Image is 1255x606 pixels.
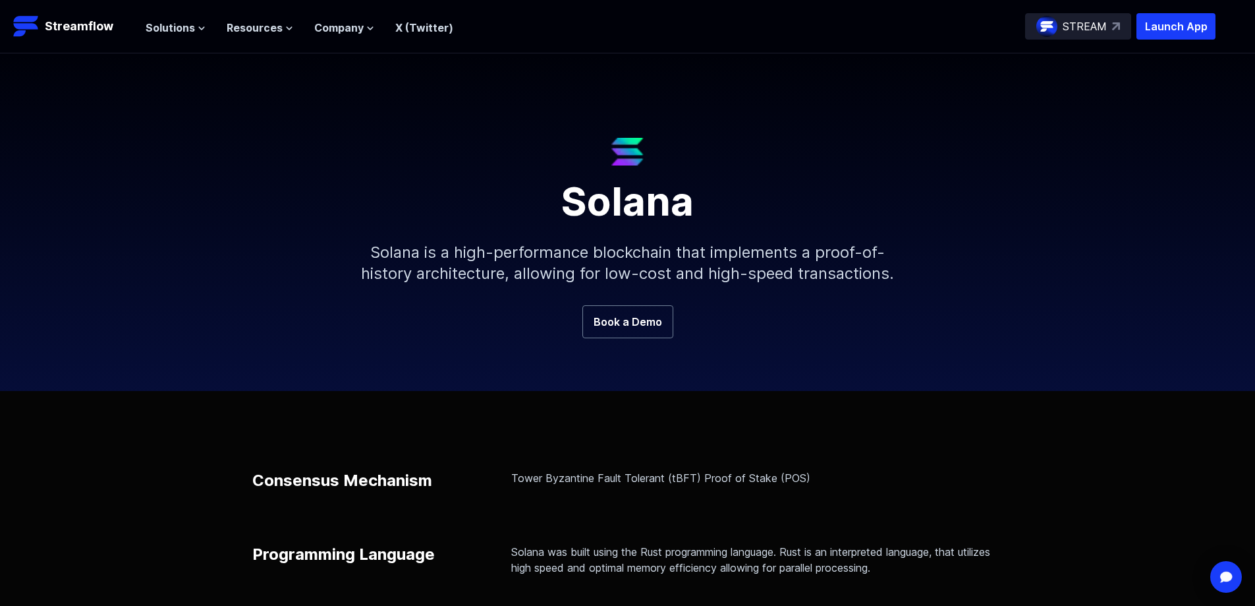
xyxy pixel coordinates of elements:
button: Solutions [146,20,206,36]
a: STREAM [1025,13,1131,40]
p: Programming Language [252,544,435,565]
p: Tower Byzantine Fault Tolerant (tBFT) Proof of Stake (POS) [511,470,1003,486]
p: Streamflow [45,17,113,36]
p: Solana is a high-performance blockchain that implements a proof-of-history architecture, allowing... [345,221,911,305]
span: Solutions [146,20,195,36]
button: Company [314,20,374,36]
img: top-right-arrow.svg [1112,22,1120,30]
img: Streamflow Logo [13,13,40,40]
img: streamflow-logo-circle.png [1036,16,1057,37]
a: X (Twitter) [395,21,453,34]
span: Company [314,20,364,36]
p: Solana was built using the Rust programming language. Rust is an interpreted language, that utili... [511,544,1003,576]
p: Consensus Mechanism [252,470,432,491]
h1: Solana [312,166,944,221]
img: Solana [611,138,644,166]
div: Open Intercom Messenger [1210,561,1242,593]
span: Resources [227,20,283,36]
button: Resources [227,20,293,36]
button: Launch App [1136,13,1215,40]
a: Book a Demo [582,305,673,338]
p: STREAM [1063,18,1107,34]
a: Streamflow [13,13,132,40]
